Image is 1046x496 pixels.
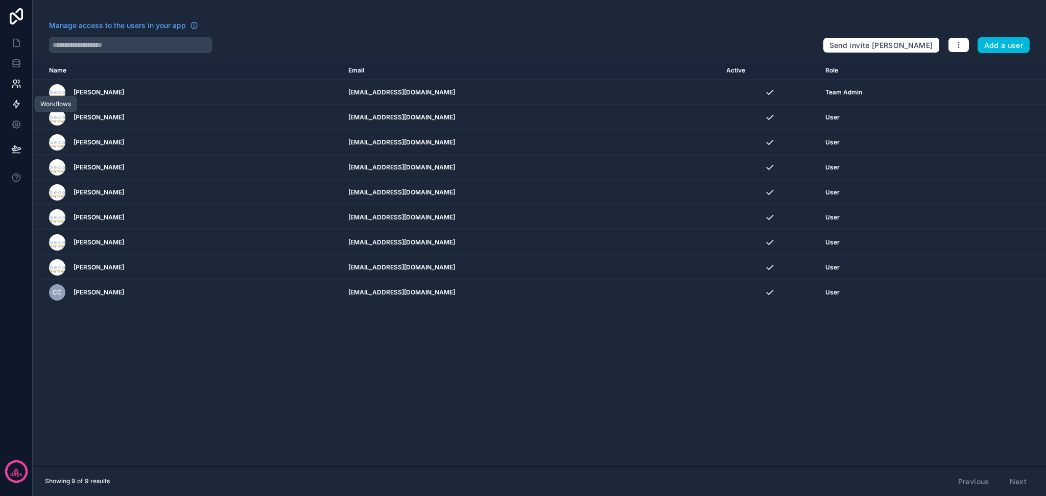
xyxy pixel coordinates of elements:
[40,100,71,108] div: Workflows
[342,280,720,305] td: [EMAIL_ADDRESS][DOMAIN_NAME]
[33,61,342,80] th: Name
[49,20,186,31] span: Manage access to the users in your app
[74,238,124,246] span: [PERSON_NAME]
[825,138,840,146] span: User
[825,263,840,271] span: User
[342,180,720,205] td: [EMAIL_ADDRESS][DOMAIN_NAME]
[10,470,22,479] p: days
[825,113,840,121] span: User
[342,155,720,180] td: [EMAIL_ADDRESS][DOMAIN_NAME]
[825,213,840,221] span: User
[978,37,1030,54] button: Add a user
[53,288,62,296] span: CC
[49,20,198,31] a: Manage access to the users in your app
[33,61,1046,466] div: scrollable content
[342,130,720,155] td: [EMAIL_ADDRESS][DOMAIN_NAME]
[74,113,124,121] span: [PERSON_NAME]
[342,230,720,255] td: [EMAIL_ADDRESS][DOMAIN_NAME]
[720,61,819,80] th: Active
[342,255,720,280] td: [EMAIL_ADDRESS][DOMAIN_NAME]
[825,188,840,196] span: User
[74,138,124,146] span: [PERSON_NAME]
[825,238,840,246] span: User
[45,477,110,485] span: Showing 9 of 9 results
[825,88,862,96] span: Team Admin
[342,105,720,130] td: [EMAIL_ADDRESS][DOMAIN_NAME]
[14,466,18,477] p: 6
[342,80,720,105] td: [EMAIL_ADDRESS][DOMAIN_NAME]
[342,61,720,80] th: Email
[825,163,840,171] span: User
[74,263,124,271] span: [PERSON_NAME]
[74,88,124,96] span: [PERSON_NAME]
[74,213,124,221] span: [PERSON_NAME]
[74,163,124,171] span: [PERSON_NAME]
[74,188,124,196] span: [PERSON_NAME]
[342,205,720,230] td: [EMAIL_ADDRESS][DOMAIN_NAME]
[823,37,940,54] button: Send invite [PERSON_NAME]
[825,288,840,296] span: User
[819,61,975,80] th: Role
[74,288,124,296] span: [PERSON_NAME]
